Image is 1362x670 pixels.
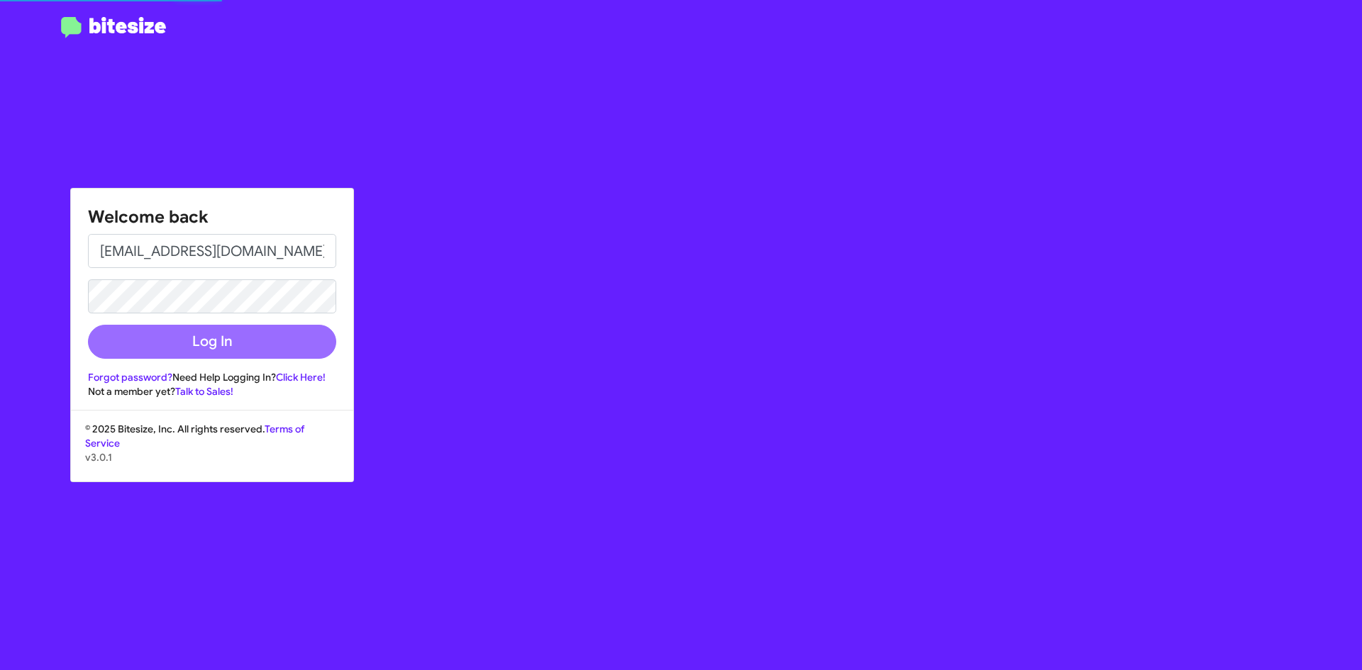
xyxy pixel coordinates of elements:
input: Email address [88,234,336,268]
p: v3.0.1 [85,450,339,464]
h1: Welcome back [88,206,336,228]
a: Forgot password? [88,371,172,384]
div: © 2025 Bitesize, Inc. All rights reserved. [71,422,353,481]
div: Not a member yet? [88,384,336,398]
button: Log In [88,325,336,359]
div: Need Help Logging In? [88,370,336,384]
a: Click Here! [276,371,326,384]
a: Talk to Sales! [175,385,233,398]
